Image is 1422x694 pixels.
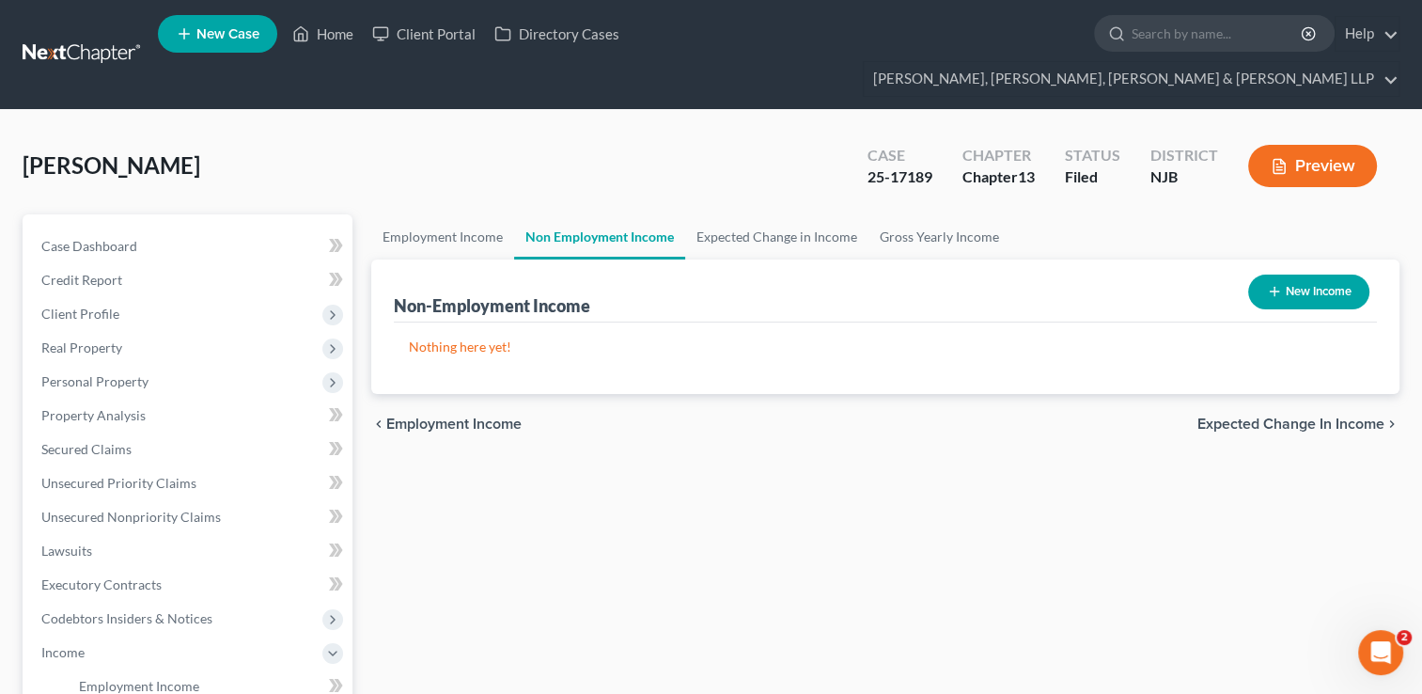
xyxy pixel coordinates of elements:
[41,238,137,254] span: Case Dashboard
[26,500,352,534] a: Unsecured Nonpriority Claims
[26,229,352,263] a: Case Dashboard
[41,644,85,660] span: Income
[868,214,1010,260] a: Gross Yearly Income
[41,441,132,457] span: Secured Claims
[41,339,122,355] span: Real Property
[1358,630,1403,675] iframe: Intercom live chat
[371,214,514,260] a: Employment Income
[26,466,352,500] a: Unsecured Priority Claims
[26,399,352,433] a: Property Analysis
[41,306,119,322] span: Client Profile
[386,417,522,432] span: Employment Income
[409,338,1362,356] p: Nothing here yet!
[26,433,352,466] a: Secured Claims
[962,166,1035,188] div: Chapter
[1397,630,1412,645] span: 2
[1150,166,1218,188] div: NJB
[394,294,590,317] div: Non-Employment Income
[196,27,259,41] span: New Case
[1132,16,1304,51] input: Search by name...
[1197,417,1399,432] button: Expected Change in Income chevron_right
[41,373,148,389] span: Personal Property
[514,214,685,260] a: Non Employment Income
[41,475,196,491] span: Unsecured Priority Claims
[1065,145,1120,166] div: Status
[41,272,122,288] span: Credit Report
[1248,275,1369,309] button: New Income
[1384,417,1399,432] i: chevron_right
[371,417,386,432] i: chevron_left
[864,62,1399,96] a: [PERSON_NAME], [PERSON_NAME], [PERSON_NAME] & [PERSON_NAME] LLP
[23,151,200,179] span: [PERSON_NAME]
[41,576,162,592] span: Executory Contracts
[363,17,485,51] a: Client Portal
[283,17,363,51] a: Home
[41,543,92,559] span: Lawsuits
[685,214,868,260] a: Expected Change in Income
[1018,167,1035,185] span: 13
[371,417,522,432] button: chevron_left Employment Income
[867,145,932,166] div: Case
[867,166,932,188] div: 25-17189
[1150,145,1218,166] div: District
[1336,17,1399,51] a: Help
[26,263,352,297] a: Credit Report
[1197,417,1384,432] span: Expected Change in Income
[1248,145,1377,187] button: Preview
[79,678,199,694] span: Employment Income
[26,534,352,568] a: Lawsuits
[485,17,629,51] a: Directory Cases
[41,610,212,626] span: Codebtors Insiders & Notices
[41,509,221,525] span: Unsecured Nonpriority Claims
[41,407,146,423] span: Property Analysis
[1065,166,1120,188] div: Filed
[962,145,1035,166] div: Chapter
[26,568,352,602] a: Executory Contracts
